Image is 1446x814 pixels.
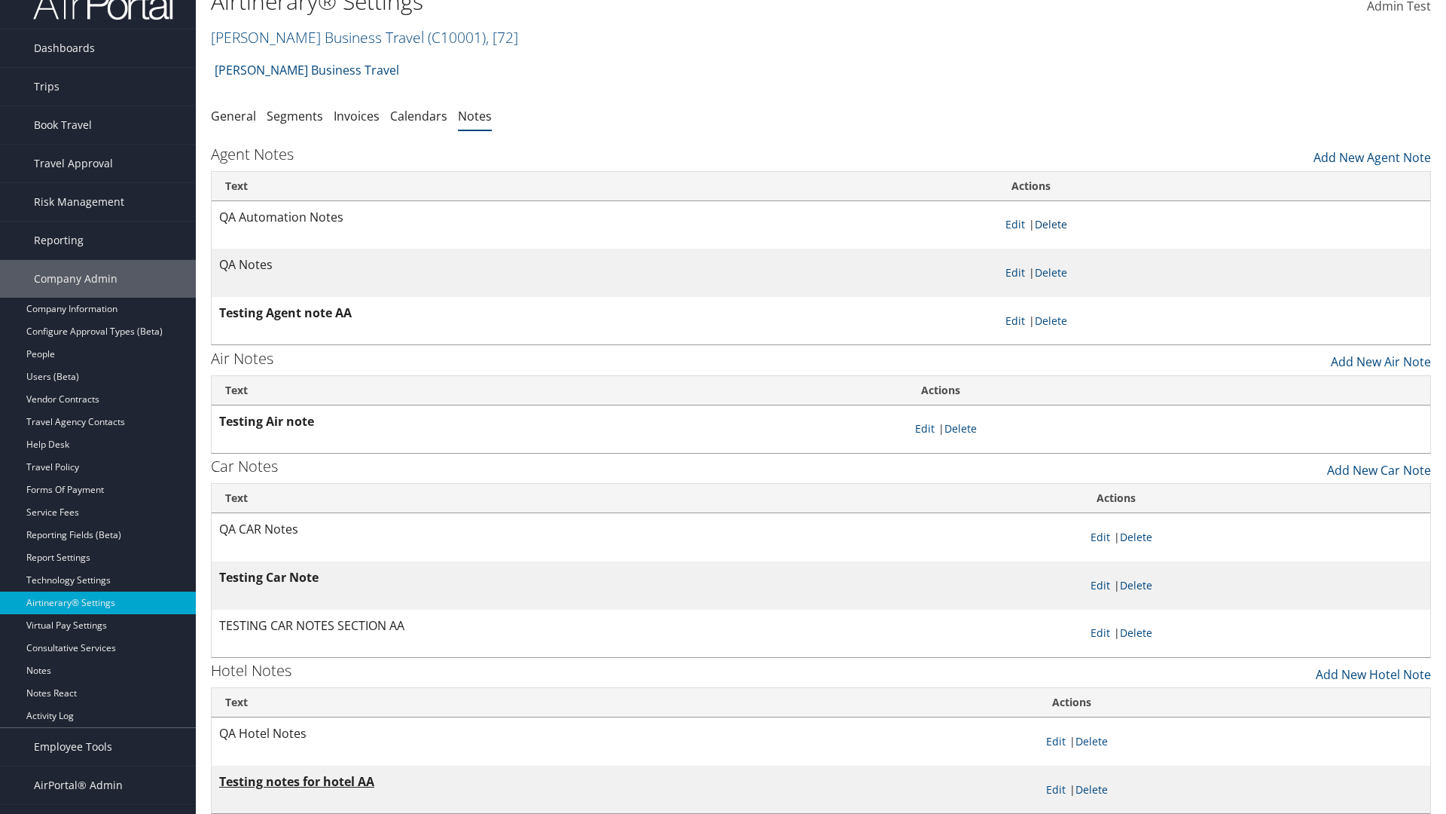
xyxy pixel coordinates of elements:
[211,348,273,369] h3: Air Notes
[998,201,1431,249] td: |
[219,413,314,430] strong: Testing Air note
[1039,688,1430,718] th: Actions
[34,68,59,106] span: Trips
[219,208,990,228] p: QA Automation Notes
[1075,782,1108,797] a: Delete
[34,183,124,221] span: Risk Management
[1039,766,1430,814] td: |
[1120,626,1152,640] a: Delete
[34,29,95,67] span: Dashboards
[219,520,1075,540] p: QA CAR Notes
[211,27,518,47] a: [PERSON_NAME] Business Travel
[211,144,294,165] h3: Agent Notes
[1039,718,1430,766] td: |
[334,108,380,124] a: Invoices
[998,249,1431,297] td: |
[219,724,1031,744] p: QA Hotel Notes
[219,617,1075,636] p: TESTING CAR NOTES SECTION AA
[1005,265,1025,280] a: Edit
[1005,217,1025,231] a: Edit
[390,108,447,124] a: Calendars
[34,106,92,144] span: Book Travel
[1046,782,1066,797] a: Edit
[1316,658,1431,684] a: Add New Hotel Note
[1083,562,1430,610] td: |
[1331,345,1431,371] a: Add New Air Note
[219,569,319,586] strong: Testing Car Note
[1083,513,1430,562] td: |
[944,421,977,436] a: Delete
[1313,141,1431,167] a: Add New Agent Note
[1083,610,1430,658] td: |
[212,484,1083,513] th: Text
[1091,578,1110,592] a: Edit
[1091,626,1110,640] a: Edit
[34,767,123,804] span: AirPortal® Admin
[998,172,1431,201] th: Actions
[212,172,998,201] th: Text
[1035,217,1067,231] a: Delete
[458,108,492,124] a: Notes
[34,145,113,182] span: Travel Approval
[1075,734,1108,748] a: Delete
[908,405,1430,454] td: |
[1005,314,1025,328] a: Edit
[211,456,278,477] h3: Car Notes
[915,421,935,436] a: Edit
[1091,530,1110,544] a: Edit
[219,256,990,275] p: QA Notes
[34,728,112,766] span: Employee Tools
[998,297,1431,345] td: |
[1035,265,1067,280] a: Delete
[1035,314,1067,328] a: Delete
[215,55,399,85] a: [PERSON_NAME] Business Travel
[211,108,256,124] a: General
[267,108,323,124] a: Segments
[1327,454,1431,479] a: Add New Car Note
[428,27,486,47] span: ( C10001 )
[211,660,291,681] h3: Hotel Notes
[1120,578,1152,592] a: Delete
[219,773,374,790] strong: Testing notes for hotel AA
[212,688,1039,718] th: Text
[212,376,908,405] th: Text
[908,376,1430,405] th: Actions
[219,304,352,321] strong: Testing Agent note AA
[1046,734,1066,748] a: Edit
[1083,484,1430,513] th: Actions
[34,222,84,259] span: Reporting
[34,260,117,298] span: Company Admin
[1120,530,1152,544] a: Delete
[486,27,518,47] span: , [ 72 ]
